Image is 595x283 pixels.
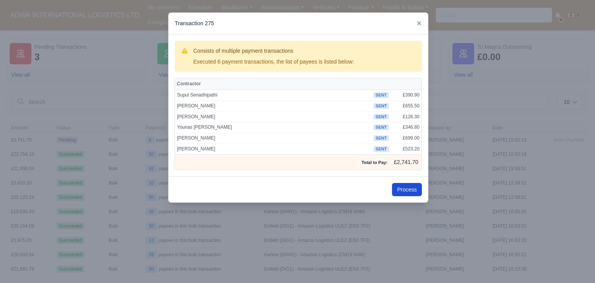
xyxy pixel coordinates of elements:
[373,124,389,130] span: sent
[391,154,421,169] td: £2,741.70
[193,58,354,66] div: Executed 6 payment transactions, the list of payees is listed below:
[373,92,389,98] span: sent
[391,143,421,154] td: £523.20
[392,183,422,196] button: Process
[373,103,389,109] span: sent
[175,90,371,100] td: Supul Senadhipathi
[391,90,421,100] td: £390.90
[391,133,421,144] td: £699.00
[175,133,371,144] td: [PERSON_NAME]
[391,100,421,111] td: £655.50
[175,78,371,90] th: Contractor
[175,100,371,111] td: [PERSON_NAME]
[373,135,389,141] span: sent
[361,160,387,165] strong: Total to Pay:
[373,146,389,152] span: sent
[556,246,595,283] iframe: Chat Widget
[391,111,421,122] td: £126.30
[193,47,354,55] h3: Consists of multiple payment transactions
[169,13,428,35] div: Transaction 275
[175,111,371,122] td: [PERSON_NAME]
[175,122,371,133] td: Younas [PERSON_NAME]
[391,122,421,133] td: £346.80
[373,114,389,120] span: sent
[175,143,371,154] td: [PERSON_NAME]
